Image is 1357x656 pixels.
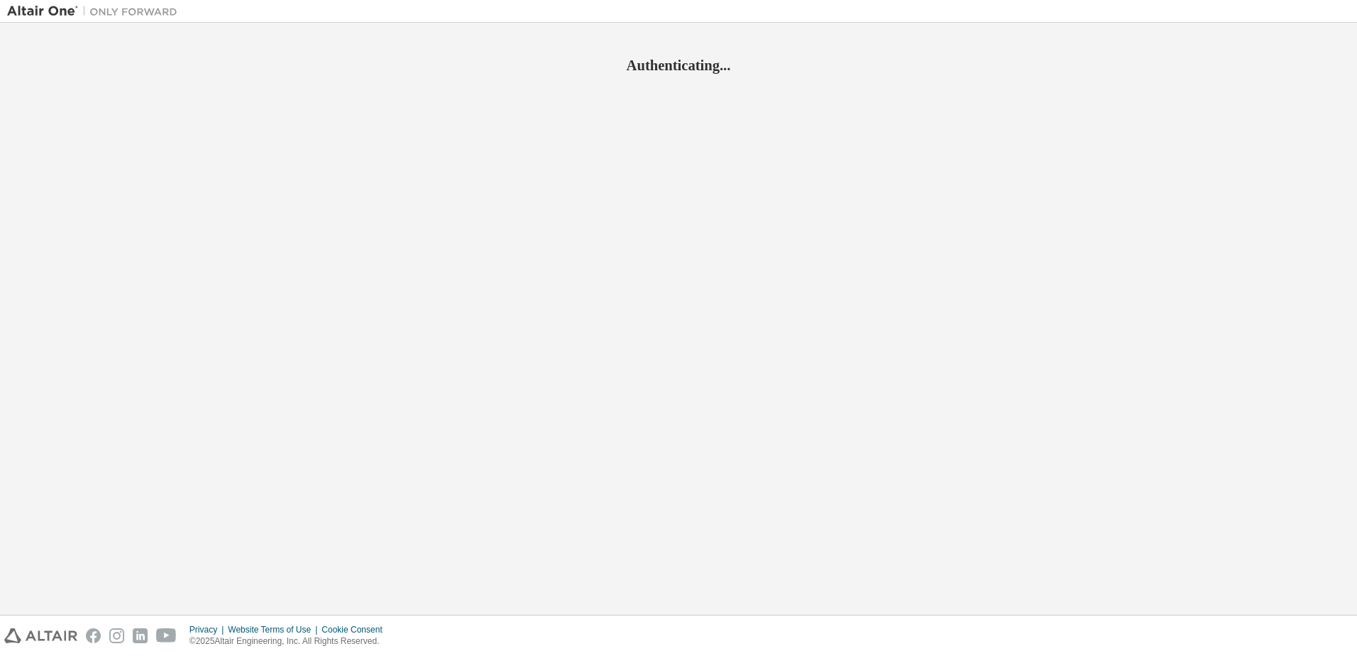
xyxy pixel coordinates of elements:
img: facebook.svg [86,628,101,643]
h2: Authenticating... [7,56,1350,75]
img: Altair One [7,4,185,18]
div: Website Terms of Use [228,624,322,635]
img: linkedin.svg [133,628,148,643]
img: instagram.svg [109,628,124,643]
div: Cookie Consent [322,624,390,635]
img: youtube.svg [156,628,177,643]
img: altair_logo.svg [4,628,77,643]
p: © 2025 Altair Engineering, Inc. All Rights Reserved. [189,635,391,647]
div: Privacy [189,624,228,635]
